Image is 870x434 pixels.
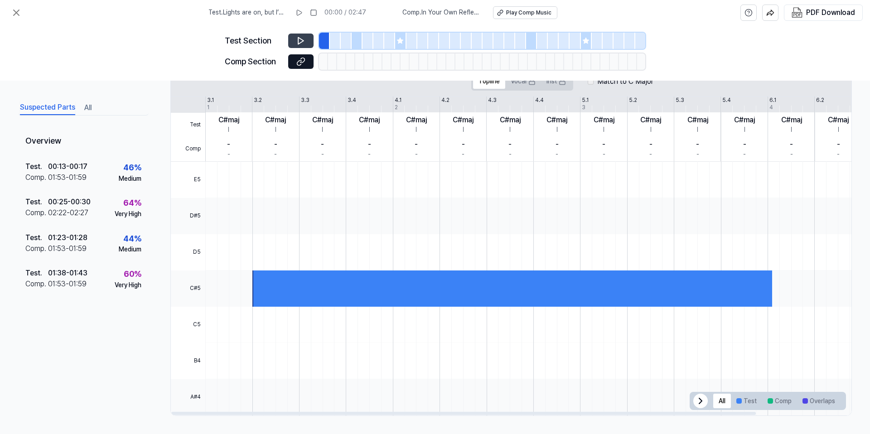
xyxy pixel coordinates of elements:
[838,125,839,135] div: I
[25,279,48,289] div: Comp .
[415,150,418,159] div: -
[493,6,557,19] button: Play Comp Music
[535,96,544,104] div: 4.4
[541,74,571,89] button: Inst
[48,172,87,183] div: 01:53 - 01:59
[48,232,87,243] div: 01:23 - 01:28
[368,150,371,159] div: -
[171,270,205,307] span: C#5
[115,280,141,289] div: Very High
[207,104,209,111] div: 1
[597,76,653,87] label: Match to C Major
[509,150,512,159] div: -
[650,125,652,135] div: I
[171,113,205,137] span: Test
[18,128,149,155] div: Overview
[25,232,48,243] div: Test .
[791,125,792,135] div: I
[274,150,277,159] div: -
[171,234,205,270] span: D5
[722,96,731,104] div: 5.4
[602,139,605,150] div: -
[274,139,277,150] div: -
[473,74,505,89] button: Topline
[322,125,323,135] div: I
[171,379,205,415] span: A#4
[441,96,449,104] div: 4.2
[762,394,797,408] button: Comp
[171,162,205,198] span: E5
[369,125,370,135] div: I
[506,9,551,17] div: Play Comp Music
[119,174,141,183] div: Medium
[792,7,802,18] img: PDF Download
[769,96,776,104] div: 6.1
[324,8,366,17] div: 00:00 / 02:47
[790,5,857,20] button: PDF Download
[744,8,753,17] svg: help
[225,55,283,68] div: Comp Section
[743,150,746,159] div: -
[218,115,239,125] div: C#maj
[225,34,283,48] div: Test Section
[415,139,418,150] div: -
[790,150,793,159] div: -
[402,8,482,17] span: Comp . In Your Own Reflection
[124,268,141,281] div: 60 %
[743,139,746,150] div: -
[119,245,141,254] div: Medium
[227,150,230,159] div: -
[25,207,48,218] div: Comp .
[48,243,87,254] div: 01:53 - 01:59
[416,125,417,135] div: I
[368,139,371,150] div: -
[462,150,464,159] div: -
[649,139,652,150] div: -
[687,115,708,125] div: C#maj
[697,125,698,135] div: I
[734,115,755,125] div: C#maj
[508,139,512,150] div: -
[406,115,427,125] div: C#maj
[790,139,793,150] div: -
[395,96,401,104] div: 4.1
[171,198,205,234] span: D#5
[828,115,849,125] div: C#maj
[301,96,309,104] div: 3.3
[208,8,288,17] span: Test . Lights are on, but I’m not here (2)
[556,139,559,150] div: -
[769,104,773,111] div: 4
[837,139,840,150] div: -
[649,150,652,159] div: -
[676,96,684,104] div: 5.3
[488,96,497,104] div: 4.3
[500,115,521,125] div: C#maj
[227,139,230,150] div: -
[321,139,324,150] div: -
[731,394,762,408] button: Test
[603,150,605,159] div: -
[462,139,465,150] div: -
[25,268,48,279] div: Test .
[740,5,757,21] button: help
[594,115,614,125] div: C#maj
[696,150,699,159] div: -
[348,96,356,104] div: 3.4
[546,115,567,125] div: C#maj
[25,161,48,172] div: Test .
[171,307,205,343] span: C5
[84,101,92,115] button: All
[171,343,205,379] span: B4
[781,115,802,125] div: C#maj
[556,125,558,135] div: I
[766,9,774,17] img: share
[359,115,380,125] div: C#maj
[629,96,637,104] div: 5.2
[48,161,87,172] div: 00:13 - 00:17
[797,394,841,408] button: Overlaps
[505,74,541,89] button: Vocal
[713,394,731,408] button: All
[48,279,87,289] div: 01:53 - 01:59
[806,7,855,19] div: PDF Download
